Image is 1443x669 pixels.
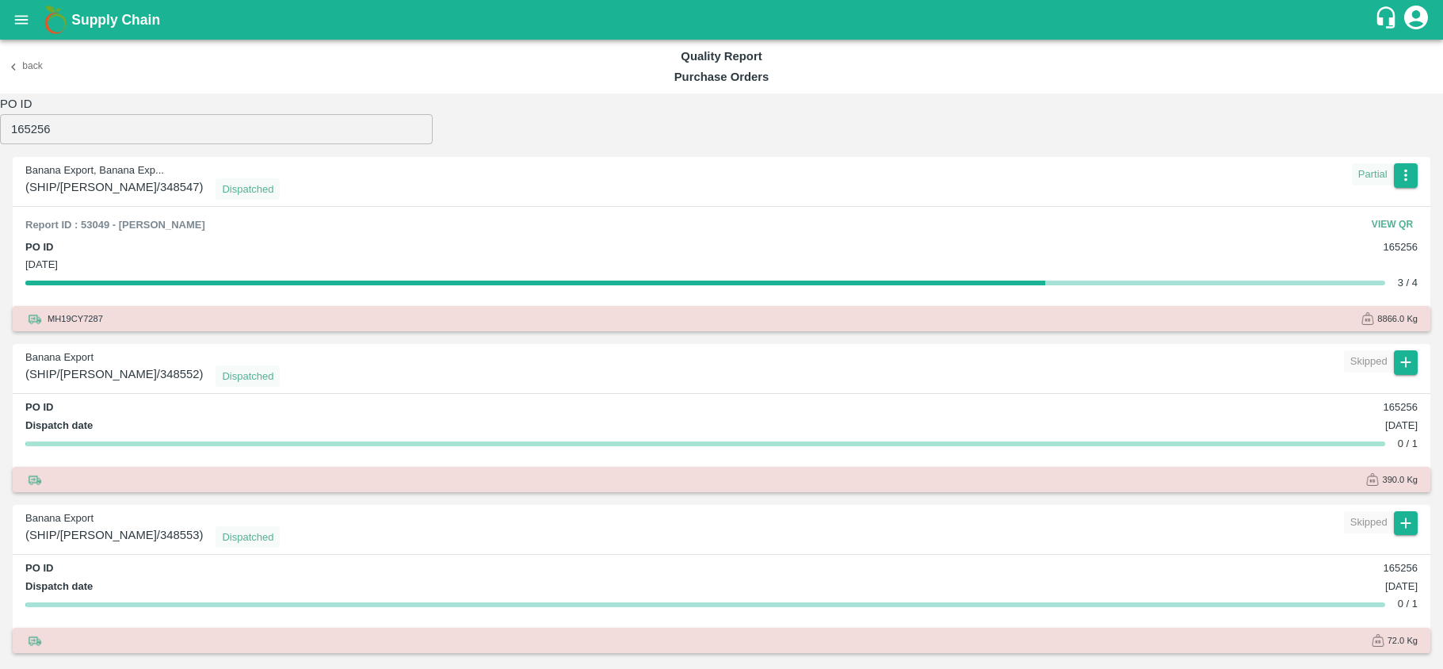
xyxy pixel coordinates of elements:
div: Skipped [1344,350,1394,373]
p: Dispatch date [25,419,93,434]
p: PO ID [25,400,53,415]
p: [DATE] [1385,579,1418,594]
p: 165256 [1384,240,1418,255]
div: Dispatched [216,526,280,549]
p: [DATE] [1385,419,1418,434]
img: truck [25,309,44,328]
a: Supply Chain [71,9,1374,31]
div: Skipped [1344,511,1394,533]
p: 0 / 1 [1398,597,1418,612]
p: PO ID [25,240,53,255]
p: Banana Export, Banana Exp... [25,163,861,178]
img: truck [25,631,44,650]
h6: Purchase Orders [292,67,1151,87]
span: 72.0 Kg [1388,633,1418,648]
div: account of current user [1402,3,1430,36]
span: ( SHIP/[PERSON_NAME]/348552 ) [25,365,203,388]
button: open drawer [3,2,40,38]
div: customer-support [1374,6,1402,34]
img: WeightIcon [1361,312,1374,325]
p: 0 / 1 [1398,437,1418,452]
img: logo [40,4,71,36]
p: Dispatch date [25,579,93,594]
img: WeightIcon [1372,634,1384,647]
p: [DATE] [25,258,58,273]
img: truck [25,470,44,489]
b: Supply Chain [71,12,160,28]
h6: Quality Report [292,46,1151,67]
p: 165256 [1384,561,1418,576]
p: Banana Export [25,511,861,526]
p: PO ID [25,561,53,576]
span: MH19CY7287 [48,312,103,326]
p: 165256 [1384,400,1418,415]
span: 8866.0 Kg [1377,312,1418,326]
div: Partial [1352,163,1394,185]
span: 390.0 Kg [1382,472,1418,487]
p: 3 / 4 [1398,276,1418,291]
div: Dispatched [216,365,280,388]
p: Report ID : 53049 - [PERSON_NAME] [25,218,205,233]
span: ( SHIP/[PERSON_NAME]/348547 ) [25,178,203,201]
span: ( SHIP/[PERSON_NAME]/348553 ) [25,526,203,549]
p: Banana Export [25,350,861,365]
img: WeightIcon [1366,473,1379,486]
button: View QR [1367,213,1418,236]
div: Dispatched [216,178,280,201]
